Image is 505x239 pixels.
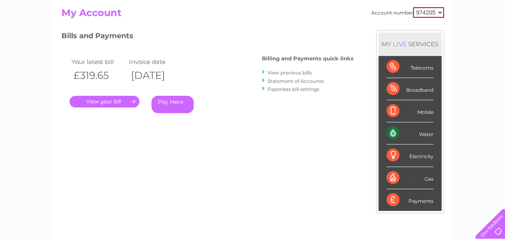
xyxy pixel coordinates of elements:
div: Payments [386,189,433,211]
a: Contact [452,34,471,40]
div: Electricity [386,144,433,167]
th: [DATE] [127,67,185,84]
div: Account number [371,7,444,18]
a: Energy [384,34,401,40]
a: Pay Here [151,96,194,113]
a: Statement of Accounts [268,78,324,84]
td: Invoice date [127,56,185,67]
a: View previous bills [268,70,312,76]
a: Blog [435,34,447,40]
a: Water [364,34,379,40]
div: MY SERVICES [378,33,442,56]
a: 0333 014 3131 [354,4,409,14]
div: Broadband [386,78,433,100]
div: Gas [386,167,433,189]
th: £319.65 [70,67,127,84]
h3: Bills and Payments [61,30,354,44]
div: Clear Business is a trading name of Verastar Limited (registered in [GEOGRAPHIC_DATA] No. 3667643... [63,4,443,39]
h4: Billing and Payments quick links [262,56,354,62]
div: Telecoms [386,56,433,78]
h2: My Account [61,7,444,23]
td: Your latest bill [70,56,127,67]
a: Paperless bill settings [268,86,319,92]
a: Telecoms [406,34,430,40]
div: LIVE [391,40,408,48]
div: Mobile [386,100,433,122]
a: . [70,96,139,107]
img: logo.png [18,21,59,45]
a: Log out [478,34,497,40]
div: Water [386,122,433,144]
